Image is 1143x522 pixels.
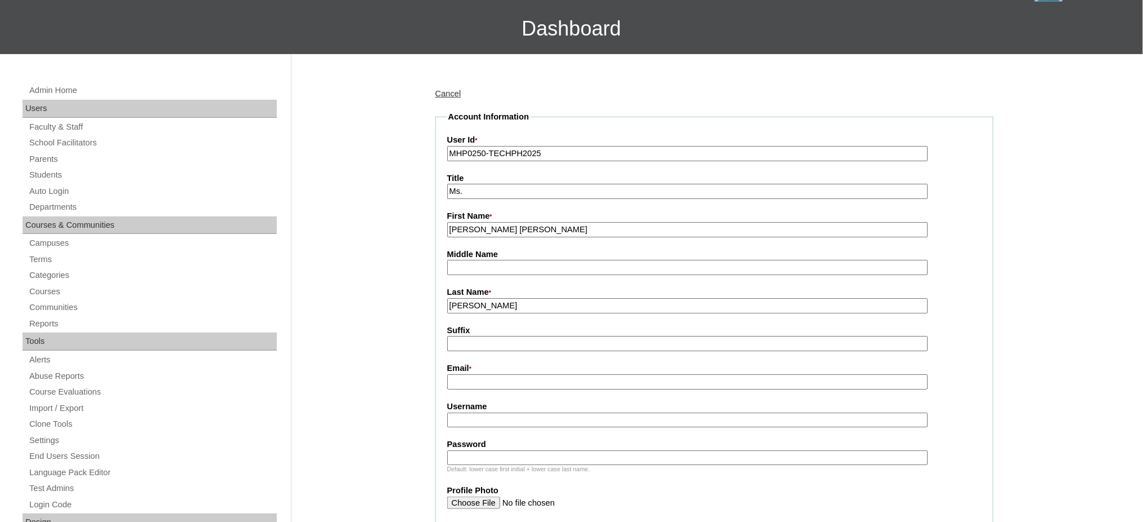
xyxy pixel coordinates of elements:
[28,317,277,331] a: Reports
[28,184,277,198] a: Auto Login
[28,83,277,98] a: Admin Home
[28,481,277,496] a: Test Admins
[28,417,277,431] a: Clone Tools
[447,249,982,260] label: Middle Name
[447,286,982,299] label: Last Name
[447,485,982,497] label: Profile Photo
[28,285,277,299] a: Courses
[28,136,277,150] a: School Facilitators
[447,134,982,147] label: User Id
[28,120,277,134] a: Faculty & Staff
[28,168,277,182] a: Students
[28,152,277,166] a: Parents
[447,401,982,413] label: Username
[447,111,530,123] legend: Account Information
[23,100,277,118] div: Users
[447,325,982,337] label: Suffix
[28,253,277,267] a: Terms
[28,385,277,399] a: Course Evaluations
[28,449,277,463] a: End Users Session
[6,3,1137,54] h3: Dashboard
[447,362,982,375] label: Email
[28,300,277,315] a: Communities
[447,465,982,474] div: Default: lower case first initial + lower case last name.
[28,498,277,512] a: Login Code
[28,369,277,383] a: Abuse Reports
[447,172,982,184] label: Title
[28,401,277,415] a: Import / Export
[23,333,277,351] div: Tools
[28,433,277,448] a: Settings
[447,210,982,223] label: First Name
[28,200,277,214] a: Departments
[28,268,277,282] a: Categories
[28,236,277,250] a: Campuses
[28,466,277,480] a: Language Pack Editor
[28,353,277,367] a: Alerts
[23,216,277,235] div: Courses & Communities
[447,439,982,450] label: Password
[435,89,461,98] a: Cancel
